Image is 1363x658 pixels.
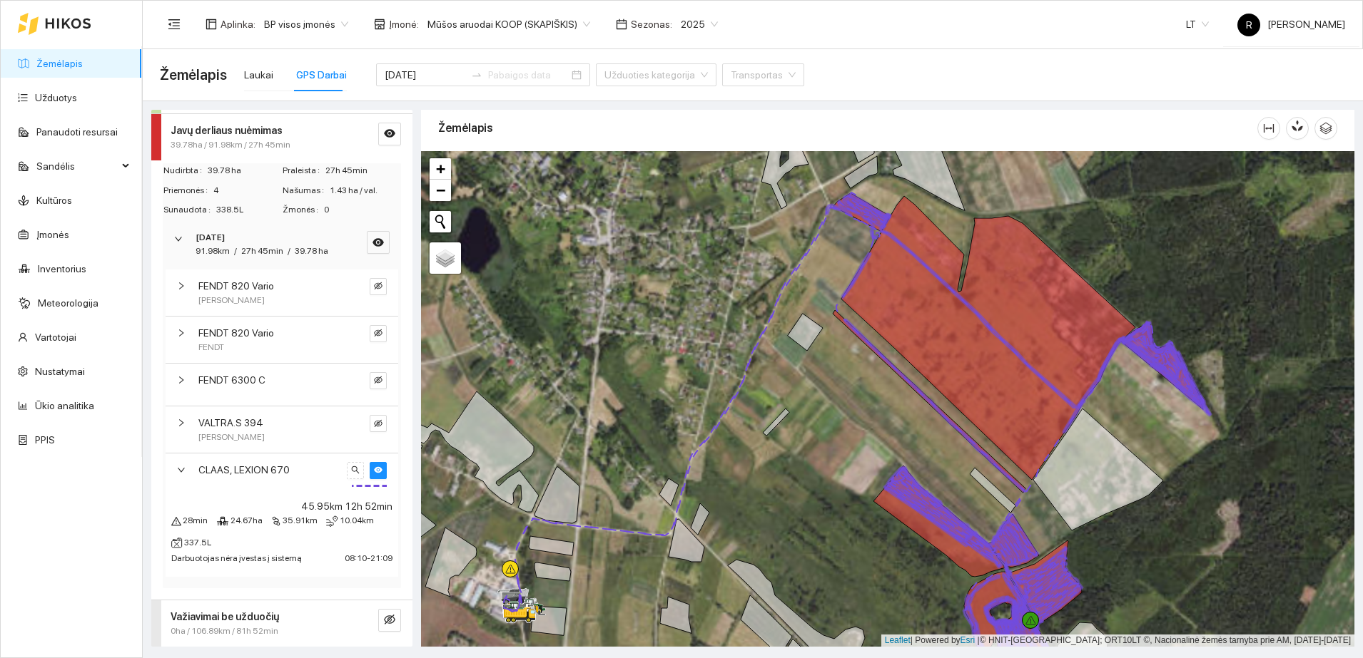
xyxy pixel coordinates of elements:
[241,246,283,256] span: 27h 45min
[374,376,382,386] span: eye-invisible
[384,614,395,627] span: eye-invisible
[436,160,445,178] span: +
[184,536,211,550] span: 337.5L
[206,19,217,30] span: layout
[198,431,265,444] span: [PERSON_NAME]
[151,114,412,160] div: Javų derliaus nuėmimas39.78ha / 91.98km / 27h 45mineye
[438,108,1257,148] div: Žemėlapis
[367,231,390,254] button: eye
[168,18,181,31] span: menu-fold
[198,294,265,307] span: [PERSON_NAME]
[151,600,412,647] div: Važiavimai be užduočių0ha / 106.89km / 81h 52mineye-invisible
[171,611,279,622] strong: Važiavimai be užduočių
[177,282,186,290] span: right
[171,516,181,526] span: warning
[283,203,324,217] span: Žmonės
[160,63,227,86] span: Žemėlapis
[389,16,419,32] span: Įmonė :
[881,634,1354,647] div: | Powered by © HNIT-[GEOGRAPHIC_DATA]; ORT10LT ©, Nacionalinė žemės tarnyba prie AM, [DATE]-[DATE]
[36,152,118,180] span: Sandėlis
[370,325,387,342] button: eye-invisible
[230,514,263,528] span: 24.67ha
[430,242,461,274] a: Layers
[177,376,186,384] span: right
[171,125,283,136] strong: Javų derliaus nuėmimas
[1257,117,1280,140] button: column-width
[198,415,263,431] span: VALTRA.S 394
[616,19,627,30] span: calendar
[166,269,398,316] div: FENDT 820 Vario[PERSON_NAME]eye-invisible
[378,609,401,632] button: eye-invisible
[36,229,69,240] a: Įmonės
[36,195,72,206] a: Kultūros
[961,635,976,645] a: Esri
[38,263,86,274] a: Inventorius
[325,164,400,178] span: 27h 45min
[488,67,569,83] input: Pabaigos data
[288,246,290,256] span: /
[370,462,387,479] button: eye
[166,364,398,406] div: FENDT 6300 Ceye-invisible
[160,10,188,38] button: menu-fold
[351,466,360,475] span: search
[234,246,237,256] span: /
[436,181,445,199] span: −
[163,164,208,178] span: Nudirbta
[271,516,281,526] span: node-index
[163,222,401,267] div: [DATE]91.98km/27h 45min/39.78 haeye
[198,372,265,388] span: FENDT 6300 C
[471,69,482,81] span: to
[177,418,186,427] span: right
[183,514,208,528] span: 28min
[631,16,672,32] span: Sezonas :
[177,329,186,337] span: right
[166,317,398,363] div: FENDT 820 VarioFENDTeye-invisible
[1246,14,1252,36] span: R
[38,297,98,309] a: Meteorologija
[198,325,274,341] span: FENDT 820 Vario
[196,232,225,242] strong: [DATE]
[1237,19,1345,30] span: [PERSON_NAME]
[471,69,482,81] span: swap-right
[430,211,451,232] button: Initiate a new search
[330,184,400,197] span: 1.43 ha / val.
[264,14,348,35] span: BP visos įmonės
[198,341,224,354] span: FENDT
[681,14,718,35] span: 2025
[430,180,451,201] a: Zoom out
[244,67,273,83] div: Laukai
[198,462,290,478] span: CLAAS, LEXION 670
[1258,123,1280,134] span: column-width
[283,164,325,178] span: Praleista
[36,126,118,138] a: Panaudoti resursai
[430,158,451,180] a: Zoom in
[213,184,281,197] span: 4
[283,514,318,528] span: 35.91km
[174,235,183,243] span: right
[427,14,590,35] span: Mūšos aruodai KOOP (SKAPIŠKIS)
[378,123,401,145] button: eye
[373,237,384,250] span: eye
[345,553,392,563] span: 08:10 - 21:09
[370,278,387,295] button: eye-invisible
[171,138,290,152] span: 39.78ha / 91.98km / 27h 45min
[171,624,278,638] span: 0ha / 106.89km / 81h 52min
[216,203,281,217] span: 338.5L
[324,203,400,217] span: 0
[885,635,911,645] a: Leaflet
[35,92,77,103] a: Užduotys
[301,498,392,514] span: 45.95km 12h 52min
[35,434,55,446] a: PPIS
[370,372,387,389] button: eye-invisible
[35,366,85,377] a: Nustatymai
[374,329,382,339] span: eye-invisible
[374,19,385,30] span: shop
[163,203,216,217] span: Sunaudota
[166,453,398,495] div: CLAAS, LEXION 670searcheye
[35,331,76,343] a: Vartotojai
[370,415,387,432] button: eye-invisible
[374,419,382,429] span: eye-invisible
[283,184,330,197] span: Našumas
[296,67,347,83] div: GPS Darbai
[385,67,465,83] input: Pradžios data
